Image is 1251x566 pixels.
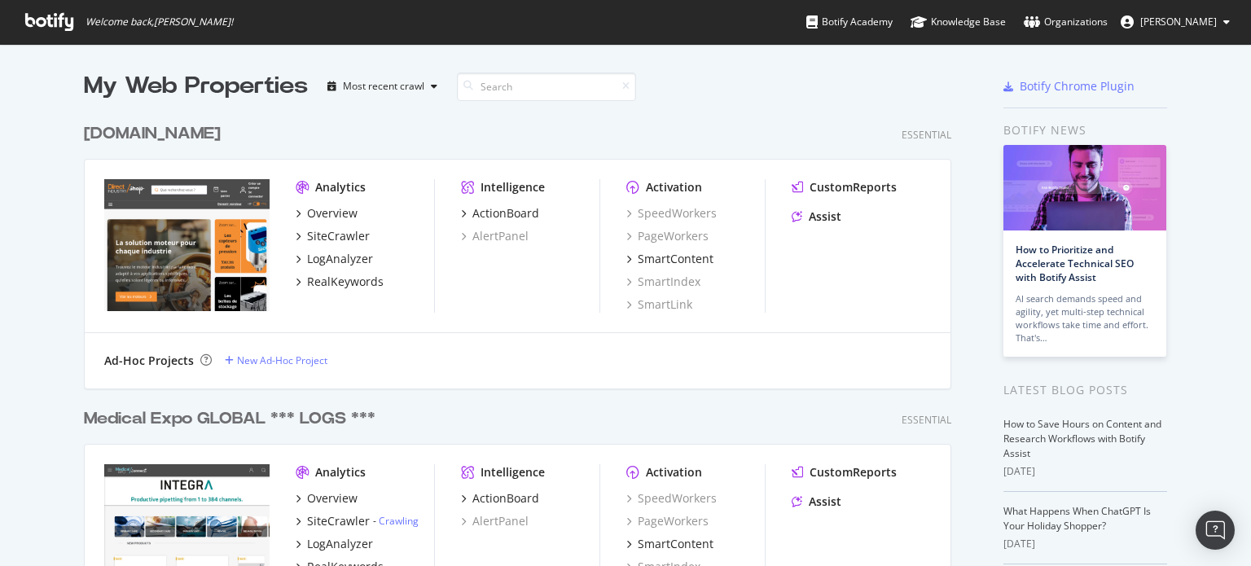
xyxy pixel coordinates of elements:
div: LogAnalyzer [307,251,373,267]
a: SpeedWorkers [626,205,717,222]
div: Analytics [315,464,366,480]
a: Medical Expo GLOBAL *** LOGS *** [84,407,382,431]
a: AlertPanel [461,513,529,529]
img: How to Prioritize and Accelerate Technical SEO with Botify Assist [1003,145,1166,230]
a: RealKeywords [296,274,384,290]
div: [DOMAIN_NAME] [84,122,221,146]
div: My Web Properties [84,70,308,103]
button: [PERSON_NAME] [1108,9,1243,35]
div: Open Intercom Messenger [1196,511,1235,550]
a: What Happens When ChatGPT Is Your Holiday Shopper? [1003,504,1151,533]
div: ActionBoard [472,490,539,507]
div: CustomReports [810,179,897,195]
a: Overview [296,490,358,507]
a: How to Save Hours on Content and Research Workflows with Botify Assist [1003,417,1161,460]
a: SmartContent [626,251,713,267]
div: SiteCrawler [307,228,370,244]
div: New Ad-Hoc Project [237,353,327,367]
div: [DATE] [1003,464,1167,479]
div: Latest Blog Posts [1003,381,1167,399]
div: Essential [902,413,951,427]
div: Most recent crawl [343,81,424,91]
a: SmartIndex [626,274,700,290]
div: Intelligence [481,464,545,480]
a: Overview [296,205,358,222]
div: AI search demands speed and agility, yet multi-step technical workflows take time and effort. Tha... [1016,292,1154,344]
img: www.directindustry.com [104,179,270,311]
div: Botify Chrome Plugin [1020,78,1135,94]
a: SmartLink [626,296,692,313]
a: SpeedWorkers [626,490,717,507]
a: AlertPanel [461,228,529,244]
a: Crawling [379,514,419,528]
div: Medical Expo GLOBAL *** LOGS *** [84,407,375,431]
a: SiteCrawler [296,228,370,244]
div: RealKeywords [307,274,384,290]
a: LogAnalyzer [296,251,373,267]
a: PageWorkers [626,228,709,244]
div: Activation [646,464,702,480]
a: SiteCrawler- Crawling [296,513,419,529]
div: Analytics [315,179,366,195]
div: Botify Academy [806,14,893,30]
a: [DOMAIN_NAME] [84,122,227,146]
a: New Ad-Hoc Project [225,353,327,367]
input: Search [457,72,636,101]
a: ActionBoard [461,205,539,222]
button: Most recent crawl [321,73,444,99]
div: Assist [809,494,841,510]
div: ActionBoard [472,205,539,222]
div: [DATE] [1003,537,1167,551]
div: Overview [307,490,358,507]
div: Ad-Hoc Projects [104,353,194,369]
a: CustomReports [792,464,897,480]
div: Botify news [1003,121,1167,139]
a: Assist [792,494,841,510]
div: Assist [809,208,841,225]
div: Knowledge Base [911,14,1006,30]
div: SmartContent [638,536,713,552]
a: Assist [792,208,841,225]
div: LogAnalyzer [307,536,373,552]
span: Welcome back, [PERSON_NAME] ! [86,15,233,29]
a: LogAnalyzer [296,536,373,552]
a: ActionBoard [461,490,539,507]
a: Botify Chrome Plugin [1003,78,1135,94]
div: Organizations [1024,14,1108,30]
div: Intelligence [481,179,545,195]
div: Overview [307,205,358,222]
span: Julien Lami [1140,15,1217,29]
a: How to Prioritize and Accelerate Technical SEO with Botify Assist [1016,243,1134,284]
div: - [373,514,419,528]
a: PageWorkers [626,513,709,529]
a: SmartContent [626,536,713,552]
div: SiteCrawler [307,513,370,529]
a: CustomReports [792,179,897,195]
div: CustomReports [810,464,897,480]
div: SmartContent [638,251,713,267]
div: Essential [902,128,951,142]
div: Activation [646,179,702,195]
